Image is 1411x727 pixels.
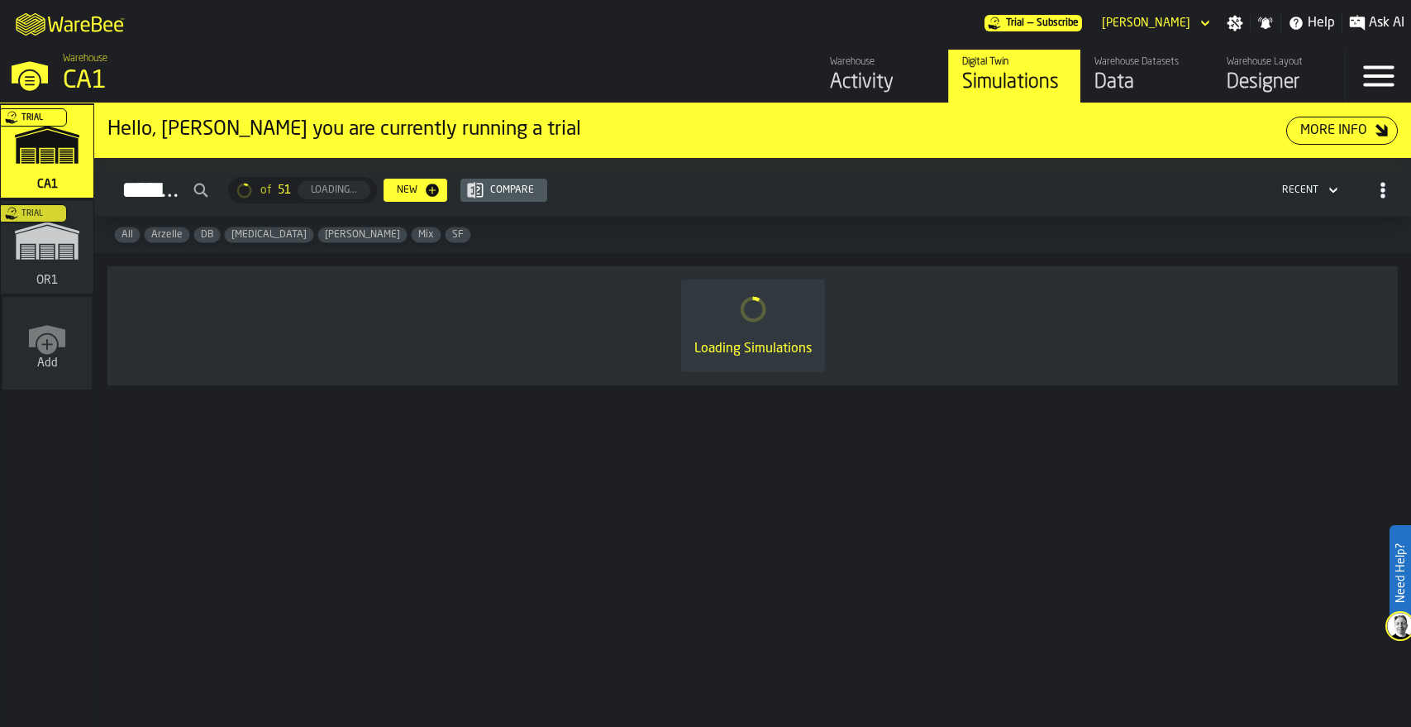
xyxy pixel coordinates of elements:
div: ItemListCard- [94,103,1411,158]
span: Arzelle [145,229,189,241]
span: Help [1308,13,1335,33]
div: Designer [1227,69,1332,96]
label: Need Help? [1391,527,1409,619]
span: Trial [21,209,43,218]
span: Subscribe [1037,17,1079,29]
div: Activity [830,69,935,96]
button: button-More Info [1286,117,1398,145]
div: DropdownMenuValue-David Kapusinski [1095,13,1213,33]
span: 51 [278,184,291,197]
span: Enteral [225,229,313,241]
span: Mix [412,229,441,241]
a: link-to-/wh/i/76e2a128-1b54-4d66-80d4-05ae4c277723/designer [1213,50,1345,103]
a: link-to-/wh/i/76e2a128-1b54-4d66-80d4-05ae4c277723/simulations [1,105,93,201]
span: Gregg [318,229,407,241]
div: Hello, [PERSON_NAME] you are currently running a trial [107,117,1286,143]
div: ItemListCard- [107,266,1398,385]
a: link-to-/wh/i/02d92962-0f11-4133-9763-7cb092bceeef/simulations [1,201,93,297]
div: Warehouse Datasets [1094,56,1199,68]
span: of [260,184,271,197]
div: Warehouse Layout [1227,56,1332,68]
a: link-to-/wh/i/76e2a128-1b54-4d66-80d4-05ae4c277723/pricing/ [984,15,1082,31]
label: button-toggle-Notifications [1251,15,1280,31]
a: link-to-/wh/i/76e2a128-1b54-4d66-80d4-05ae4c277723/data [1080,50,1213,103]
div: New [390,184,424,196]
div: Loading... [304,184,364,196]
div: Menu Subscription [984,15,1082,31]
span: — [1027,17,1033,29]
div: DropdownMenuValue-David Kapusinski [1102,17,1190,30]
h2: button-Simulations [94,158,1411,217]
span: Warehouse [63,53,107,65]
div: Data [1094,69,1199,96]
label: button-toggle-Help [1281,13,1342,33]
button: button-Compare [460,179,547,202]
span: SF [446,229,470,241]
a: link-to-/wh/i/76e2a128-1b54-4d66-80d4-05ae4c277723/feed/ [816,50,948,103]
div: Compare [484,184,541,196]
div: ButtonLoadMore-Loading...-Prev-First-Last [222,177,384,203]
span: Trial [1006,17,1024,29]
a: link-to-/wh/new [2,297,92,393]
div: DropdownMenuValue-4 [1282,184,1318,196]
span: Add [37,356,58,370]
div: Warehouse [830,56,935,68]
div: CA1 [63,66,509,96]
span: DB [194,229,220,241]
label: button-toggle-Menu [1346,50,1411,103]
a: link-to-/wh/i/76e2a128-1b54-4d66-80d4-05ae4c277723/simulations [948,50,1080,103]
div: Loading Simulations [694,339,812,359]
label: button-toggle-Ask AI [1342,13,1411,33]
span: Trial [21,113,43,122]
span: Ask AI [1369,13,1404,33]
span: All [115,229,140,241]
div: More Info [1294,121,1374,141]
div: Simulations [962,69,1067,96]
div: DropdownMenuValue-4 [1275,180,1342,200]
button: button-New [384,179,447,202]
button: button-Loading... [298,181,370,199]
label: button-toggle-Settings [1220,15,1250,31]
div: Digital Twin [962,56,1067,68]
